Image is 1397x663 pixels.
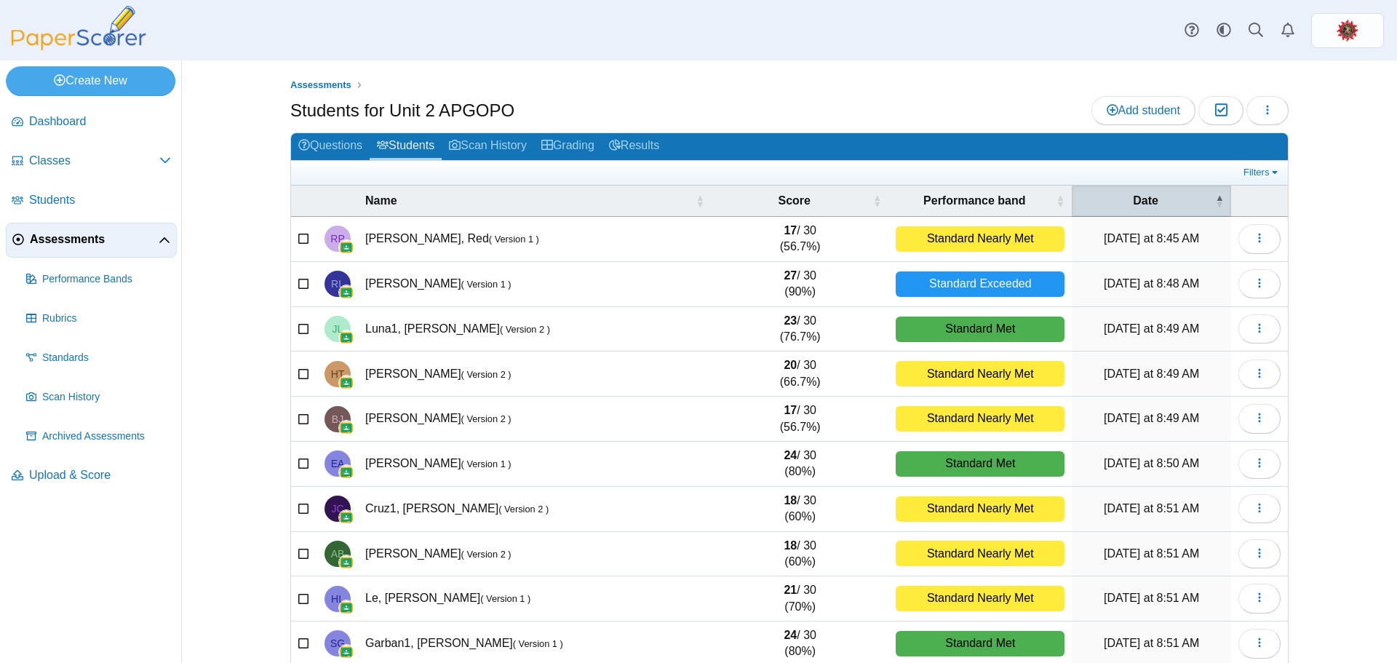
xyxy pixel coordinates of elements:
h1: Students for Unit 2 APGOPO [290,98,514,123]
span: Name [365,193,693,209]
time: Oct 4, 2025 at 8:51 AM [1104,637,1199,649]
span: Add student [1107,104,1180,116]
small: ( Version 2 ) [461,413,512,424]
td: Luna1, [PERSON_NAME] [358,307,712,352]
span: Scan History [42,390,171,405]
div: Standard Nearly Met [896,586,1064,611]
span: Sylvester Garban1 [330,638,345,648]
a: Students [370,133,442,160]
span: Angelina Bronowski [331,549,345,559]
td: / 30 (60%) [712,532,888,577]
td: / 30 (70%) [712,576,888,622]
b: 24 [784,629,797,641]
span: Upload & Score [29,467,171,483]
span: Jonathan Cruz1 [331,504,343,514]
img: googleClassroom-logo.png [339,421,354,435]
small: ( Version 2 ) [461,549,512,560]
td: / 30 (80%) [712,442,888,487]
time: Oct 4, 2025 at 8:48 AM [1104,277,1199,290]
td: / 30 (56.7%) [712,397,888,442]
img: googleClassroom-logo.png [339,645,354,659]
div: Standard Met [896,451,1064,477]
span: Ella Aubry [331,458,345,469]
td: [PERSON_NAME] [358,532,712,577]
td: [PERSON_NAME] [358,397,712,442]
span: Performance Bands [42,272,171,287]
b: 18 [784,494,797,507]
small: ( Version 2 ) [498,504,549,515]
a: Assessments [6,223,177,258]
span: Score : Activate to sort [872,194,881,208]
b: 27 [784,269,797,282]
a: Assessments [287,76,355,95]
a: Questions [291,133,370,160]
img: googleClassroom-logo.png [339,376,354,390]
b: 23 [784,314,797,327]
img: googleClassroom-logo.png [339,240,354,255]
b: 24 [784,449,797,461]
span: Date : Activate to invert sorting [1215,194,1224,208]
a: Add student [1091,96,1195,125]
div: Standard Nearly Met [896,361,1064,386]
div: Standard Exceeded [896,271,1064,297]
span: Hayden Le [331,594,344,604]
span: Dashboard [29,114,171,130]
td: / 30 (56.7%) [712,217,888,262]
td: [PERSON_NAME] [358,262,712,307]
a: Filters [1240,165,1284,180]
div: Standard Nearly Met [896,541,1064,566]
span: Score [719,193,869,209]
b: 21 [784,584,797,596]
span: Performance band : Activate to sort [1056,194,1064,208]
div: Standard Met [896,631,1064,656]
small: ( Version 1 ) [461,458,512,469]
a: Scan History [20,380,177,415]
img: googleClassroom-logo.png [339,600,354,615]
img: PaperScorer [6,6,151,50]
img: googleClassroom-logo.png [339,510,354,525]
small: ( Version 2 ) [461,369,512,380]
a: Grading [534,133,602,160]
td: / 30 (60%) [712,487,888,532]
b: 17 [784,404,797,416]
span: Standards [42,351,171,365]
div: Standard Met [896,317,1064,342]
td: [PERSON_NAME] [358,352,712,397]
td: / 30 (66.7%) [712,352,888,397]
a: Archived Assessments [20,419,177,454]
time: Oct 4, 2025 at 8:49 AM [1104,412,1199,424]
td: [PERSON_NAME], Red [358,217,712,262]
td: Cruz1, [PERSON_NAME] [358,487,712,532]
span: Name : Activate to sort [696,194,704,208]
span: Classes [29,153,159,169]
td: Le, [PERSON_NAME] [358,576,712,622]
span: Archived Assessments [42,429,171,444]
a: Classes [6,144,177,179]
img: googleClassroom-logo.png [339,285,354,300]
span: Kyle Kleiman [1336,19,1359,42]
a: Dashboard [6,105,177,140]
small: ( Version 1 ) [480,593,530,604]
a: ps.BdVRPPpVVw2VGlwN [1311,13,1384,48]
time: Oct 4, 2025 at 8:45 AM [1104,232,1199,245]
span: Red Palomares [330,234,344,244]
span: Joshua Luna1 [333,324,343,334]
time: Oct 4, 2025 at 8:50 AM [1104,457,1199,469]
small: ( Version 1 ) [489,234,539,245]
time: Oct 4, 2025 at 8:51 AM [1104,502,1199,515]
img: ps.BdVRPPpVVw2VGlwN [1336,19,1359,42]
span: Rubrics [42,311,171,326]
b: 18 [784,539,797,552]
span: Assessments [290,79,351,90]
time: Oct 4, 2025 at 8:49 AM [1104,322,1199,335]
td: [PERSON_NAME] [358,442,712,487]
b: 20 [784,359,797,371]
a: Upload & Score [6,458,177,493]
a: Create New [6,66,175,95]
div: Standard Nearly Met [896,406,1064,432]
span: Brennan Jackson [332,414,343,424]
small: ( Version 1 ) [513,638,563,649]
time: Oct 4, 2025 at 8:51 AM [1104,547,1199,560]
small: ( Version 1 ) [461,279,512,290]
span: Hayden Trent [331,369,345,379]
